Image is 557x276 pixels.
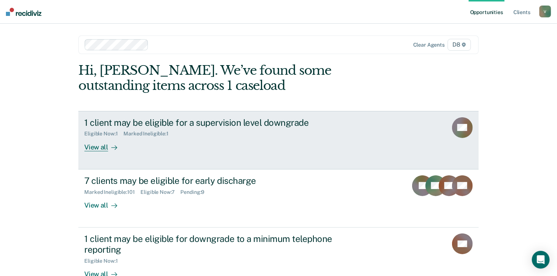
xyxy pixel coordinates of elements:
img: Recidiviz [6,8,41,16]
span: D8 [448,39,471,51]
button: V [539,6,551,17]
div: Pending : 9 [181,189,211,195]
div: Marked Ineligible : 101 [84,189,140,195]
div: Clear agents [413,42,445,48]
div: Eligible Now : 1 [84,258,123,264]
div: Eligible Now : 7 [140,189,180,195]
div: Eligible Now : 1 [84,131,123,137]
a: 7 clients may be eligible for early dischargeMarked Ineligible:101Eligible Now:7Pending:9View all [78,169,478,228]
a: 1 client may be eligible for a supervision level downgradeEligible Now:1Marked Ineligible:1View all [78,111,478,169]
div: View all [84,137,126,151]
div: 7 clients may be eligible for early discharge [84,175,344,186]
div: Marked Ineligible : 1 [123,131,174,137]
div: Open Intercom Messenger [532,251,550,269]
div: Hi, [PERSON_NAME]. We’ve found some outstanding items across 1 caseload [78,63,398,93]
div: 1 client may be eligible for downgrade to a minimum telephone reporting [84,233,344,255]
div: 1 client may be eligible for a supervision level downgrade [84,117,344,128]
div: View all [84,195,126,209]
